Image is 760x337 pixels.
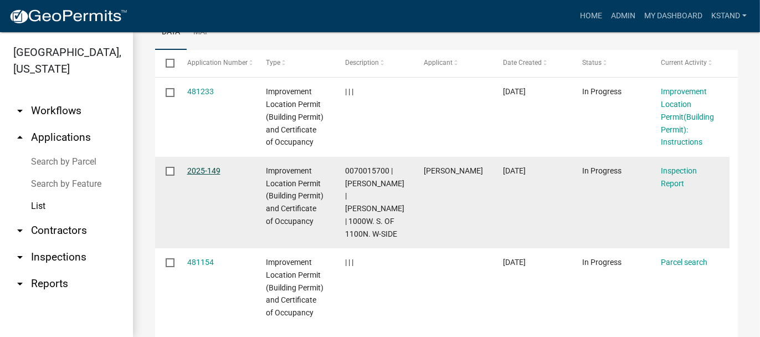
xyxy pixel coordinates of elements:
datatable-header-cell: Type [255,50,335,76]
span: 09/19/2025 [503,166,526,175]
span: Improvement Location Permit (Building Permit) and Certificate of Occupancy [266,87,323,146]
a: 2025-149 [187,166,220,175]
span: | | | [345,87,353,96]
span: Improvement Location Permit (Building Permit) and Certificate of Occupancy [266,166,323,226]
span: Status [582,59,602,67]
a: kstand [707,6,751,27]
a: Data [155,15,187,50]
i: arrow_drop_down [13,224,27,237]
span: | | | [345,258,353,267]
a: Parcel search [661,258,708,267]
a: Inspection Report [661,166,697,188]
span: In Progress [582,166,622,175]
datatable-header-cell: Date Created [492,50,572,76]
span: Applicant [424,59,453,67]
a: Home [576,6,607,27]
i: arrow_drop_down [13,277,27,290]
a: My Dashboard [640,6,707,27]
span: Application Number [187,59,248,67]
a: Admin [607,6,640,27]
span: Type [266,59,280,67]
datatable-header-cell: Current Activity [650,50,730,76]
datatable-header-cell: Status [572,50,651,76]
i: arrow_drop_down [13,104,27,118]
span: Date Created [503,59,542,67]
span: 0070015700 | CHRISTOPHER KERULIS | CHRISTOPHER KERULIS | 1000W. S. OF 1100N. W-SIDE [345,166,404,238]
datatable-header-cell: Description [335,50,414,76]
i: arrow_drop_down [13,251,27,264]
datatable-header-cell: Applicant [413,50,492,76]
a: 481233 [187,87,214,96]
span: Improvement Location Permit (Building Permit) and Certificate of Occupancy [266,258,323,317]
span: Current Activity [661,59,707,67]
span: 09/19/2025 [503,258,526,267]
span: CHRIS KERULIS [424,166,484,175]
span: In Progress [582,258,622,267]
span: In Progress [582,87,622,96]
datatable-header-cell: Select [155,50,176,76]
a: Map [187,15,217,50]
datatable-header-cell: Application Number [176,50,255,76]
i: arrow_drop_up [13,131,27,144]
span: 09/19/2025 [503,87,526,96]
span: Description [345,59,379,67]
a: 481154 [187,258,214,267]
a: Improvement Location Permit(Building Permit): Instructions [661,87,715,146]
